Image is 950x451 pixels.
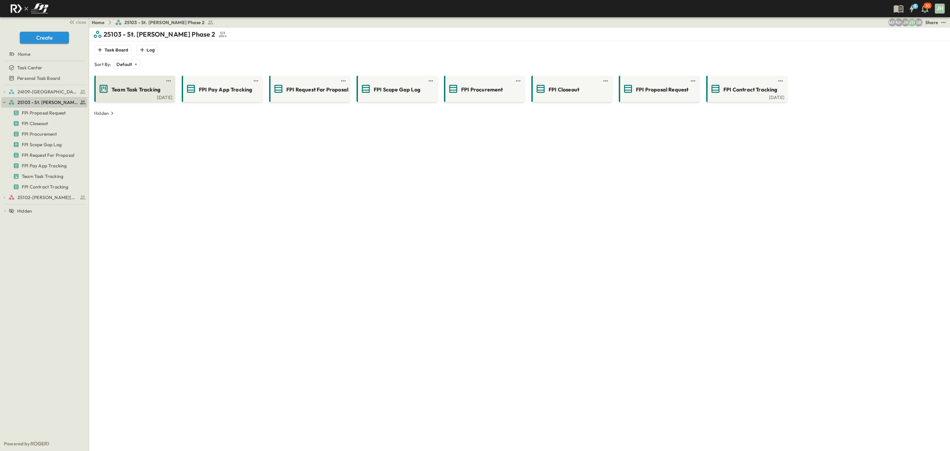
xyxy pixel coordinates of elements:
span: FPI Scope Gap Log [374,86,420,93]
div: Team Task Trackingtest [1,171,87,182]
a: FPI Contract Tracking [1,182,86,191]
a: [DATE] [708,94,784,99]
span: Team Task Tracking [22,173,63,180]
a: FPI Closeout [1,119,86,128]
span: FPI Request For Proposal [22,152,74,158]
div: FPI Contract Trackingtest [1,182,87,192]
a: Home [1,50,86,59]
a: FPI Pay App Tracking [183,84,260,94]
span: FPI Request For Proposal [286,86,348,93]
span: FPI Pay App Tracking [199,86,252,93]
span: FPI Pay App Tracking [22,162,67,169]
button: close [66,17,87,26]
button: 9 [905,3,918,15]
button: JH [934,3,945,14]
a: FPI Proposal Request [620,84,697,94]
a: FPI Request For Proposal [270,84,347,94]
span: FPI Proposal Request [22,110,66,116]
button: test [165,77,173,85]
a: FPI Contract Tracking [708,84,784,94]
a: FPI Scope Gap Log [358,84,435,94]
div: FPI Pay App Trackingtest [1,160,87,171]
button: test [602,77,610,85]
span: Home [18,51,30,57]
span: FPI Contract Tracking [723,86,777,93]
div: Default [114,60,140,69]
a: FPI Request For Proposal [1,151,86,160]
span: FPI Procurement [22,131,57,137]
div: FPI Scope Gap Logtest [1,139,87,150]
span: close [76,19,86,25]
a: Personal Task Board [1,74,86,83]
a: 25103 - St. [PERSON_NAME] Phase 2 [9,98,86,107]
button: test [939,18,947,26]
span: Team Task Tracking [111,86,160,93]
p: 25103 - St. [PERSON_NAME] Phase 2 [104,30,215,39]
span: 25103 - St. [PERSON_NAME] Phase 2 [17,99,78,106]
div: FPI Procurementtest [1,129,87,139]
h6: 9 [914,4,916,9]
a: Team Task Tracking [1,172,86,181]
div: Share [925,19,938,26]
div: 24109-St. Teresa of Calcutta Parish Halltest [1,87,87,97]
div: Monica Pruteanu (mpruteanu@fpibuilders.com) [888,18,896,26]
a: Home [92,19,105,26]
button: Hidden [91,109,118,118]
a: 25103 - St. [PERSON_NAME] Phase 2 [115,19,214,26]
nav: breadcrumbs [92,19,218,26]
a: [DATE] [96,94,173,99]
span: FPI Procurement [461,86,503,93]
p: Hidden [94,110,109,117]
a: FPI Procurement [445,84,522,94]
span: FPI Closeout [549,86,579,93]
button: test [339,77,347,85]
div: FPI Request For Proposaltest [1,150,87,160]
a: Task Center [1,63,86,72]
span: FPI Closeout [22,120,48,127]
p: 30 [925,3,930,9]
a: 24109-St. Teresa of Calcutta Parish Hall [9,87,86,96]
div: 25103 - St. [PERSON_NAME] Phase 2test [1,97,87,108]
a: 25102-Christ The Redeemer Anglican Church [9,193,86,202]
span: FPI Proposal Request [636,86,688,93]
button: Log [137,45,158,54]
span: 24109-St. Teresa of Calcutta Parish Hall [17,88,78,95]
a: FPI Proposal Request [1,108,86,118]
a: Team Task Tracking [96,84,173,94]
div: Sterling Barnett (sterling@fpibuilders.com) [915,18,923,26]
div: Nila Hutcheson (nhutcheson@fpibuilders.com) [895,18,903,26]
p: Sort By: [94,61,111,68]
a: FPI Closeout [533,84,610,94]
a: FPI Pay App Tracking [1,161,86,170]
img: c8d7d1ed905e502e8f77bf7063faec64e13b34fdb1f2bdd94b0e311fc34f8000.png [8,2,51,16]
span: FPI Scope Gap Log [22,141,62,148]
span: 25103 - St. [PERSON_NAME] Phase 2 [124,19,205,26]
button: test [252,77,260,85]
button: test [776,77,784,85]
div: JH [935,4,945,14]
a: FPI Scope Gap Log [1,140,86,149]
div: Personal Task Boardtest [1,73,87,84]
p: Default [116,61,132,68]
button: test [689,77,697,85]
div: Jayden Ramirez (jramirez@fpibuilders.com) [902,18,909,26]
button: test [514,77,522,85]
span: 25102-Christ The Redeemer Anglican Church [17,194,78,201]
a: FPI Procurement [1,129,86,139]
div: Jose Hurtado (jhurtado@fpibuilders.com) [908,18,916,26]
button: test [427,77,435,85]
div: FPI Proposal Requesttest [1,108,87,118]
div: 25102-Christ The Redeemer Anglican Churchtest [1,192,87,203]
button: Task Board [94,45,131,54]
div: FPI Closeouttest [1,118,87,129]
span: Task Center [17,64,42,71]
button: Create [20,32,69,44]
span: Personal Task Board [17,75,60,82]
span: Hidden [17,208,32,214]
span: FPI Contract Tracking [22,184,69,190]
